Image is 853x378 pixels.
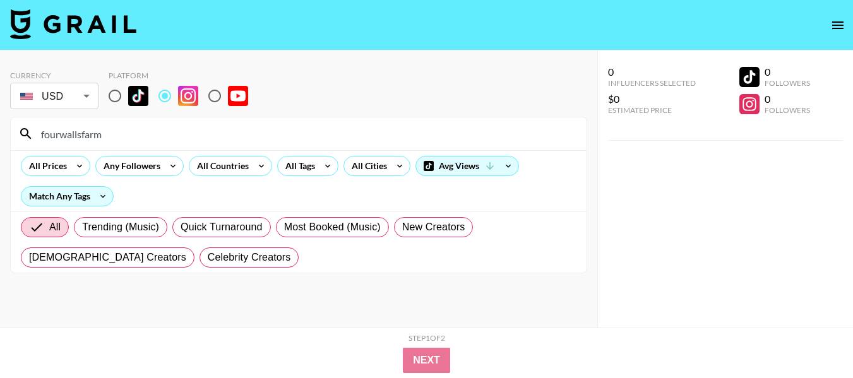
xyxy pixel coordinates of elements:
div: 0 [608,66,696,78]
div: Step 1 of 2 [409,333,445,343]
div: Platform [109,71,258,80]
iframe: Drift Widget Chat Controller [790,315,838,363]
span: [DEMOGRAPHIC_DATA] Creators [29,250,186,265]
div: All Countries [189,157,251,175]
div: Followers [765,78,810,88]
div: Avg Views [416,157,518,175]
input: Search by User Name [33,124,579,144]
span: Celebrity Creators [208,250,291,265]
div: 0 [765,66,810,78]
span: Trending (Music) [82,220,159,235]
span: Most Booked (Music) [284,220,381,235]
span: Quick Turnaround [181,220,263,235]
span: New Creators [402,220,465,235]
div: Currency [10,71,98,80]
div: Match Any Tags [21,187,113,206]
div: Any Followers [96,157,163,175]
div: USD [13,85,96,107]
img: Instagram [178,86,198,106]
img: Grail Talent [10,9,136,39]
span: All [49,220,61,235]
div: 0 [765,93,810,105]
div: All Tags [278,157,318,175]
div: All Cities [344,157,390,175]
div: Influencers Selected [608,78,696,88]
div: All Prices [21,157,69,175]
button: Next [403,348,450,373]
div: Followers [765,105,810,115]
div: $0 [608,93,696,105]
button: open drawer [825,13,850,38]
div: Estimated Price [608,105,696,115]
img: YouTube [228,86,248,106]
img: TikTok [128,86,148,106]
